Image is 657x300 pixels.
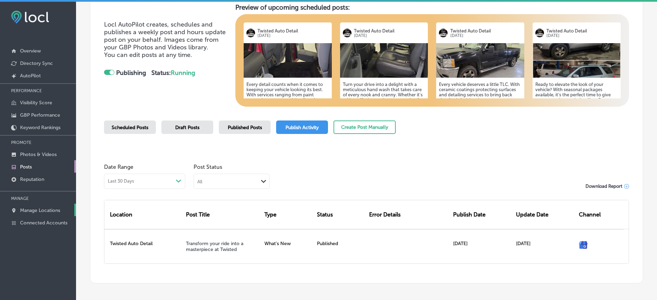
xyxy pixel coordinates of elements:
[20,207,60,213] p: Manage Locations
[314,229,367,263] div: Published
[20,125,60,130] p: Keyword Rankings
[354,33,425,38] p: [DATE]
[116,69,146,77] strong: Publishing
[314,200,367,229] div: Status
[257,33,329,38] p: [DATE]
[439,82,522,139] h5: Every vehicle deserves a little TLC. With ceramic coatings protecting surfaces and detailing serv...
[450,33,522,38] p: [DATE]
[334,120,396,134] button: Create Post Manually
[436,43,524,78] img: 1758789178f2d16cae-a145-49a0-b8e6-727b9ef83289_2025-09-17.jpg
[546,33,618,38] p: [DATE]
[151,69,195,77] strong: Status:
[244,43,332,78] img: 17587891880dfc3012-ab01-46d6-a26a-f2d4fb5c5627_2025-09-11.jpg
[513,200,576,229] div: Update Date
[20,60,53,66] p: Directory Sync
[20,164,32,170] p: Posts
[576,200,623,229] div: Channel
[235,3,629,11] h3: Preview of upcoming scheduled posts:
[104,229,183,263] div: Twisted Auto Detail
[366,200,450,229] div: Error Details
[450,28,522,33] p: Twisted Auto Detail
[20,48,41,54] p: Overview
[450,200,513,229] div: Publish Date
[535,82,618,139] h5: Ready to elevate the look of your vehicle? With seasonal packages available, it’s the perfect tim...
[535,29,544,37] img: logo
[450,229,513,263] div: [DATE]
[246,82,329,144] h5: Every detail counts when it comes to keeping your vehicle looking its best. With services ranging...
[343,29,351,37] img: logo
[183,200,262,229] div: Post Title
[20,112,60,118] p: GBP Performance
[439,29,448,37] img: logo
[104,21,226,51] span: Locl AutoPilot creates, schedules and publishes a weekly post and hours update post on your behal...
[228,125,262,130] span: Published Posts
[533,43,621,78] img: 17587900268b1f8a6a-b94b-400d-84c5-9372c014efc7_2021-02-16.jpg
[546,28,618,33] p: Twisted Auto Detail
[513,229,576,263] div: [DATE]
[171,69,195,77] span: Running
[262,200,314,229] div: Type
[246,29,255,37] img: logo
[104,200,183,229] div: Location
[20,176,44,182] p: Reputation
[108,178,134,184] span: Last 30 Days
[197,178,202,184] div: All
[20,152,57,157] p: Photos & Videos
[285,125,319,130] span: Publish Activity
[354,28,425,33] p: Twisted Auto Detail
[175,125,199,130] span: Draft Posts
[20,100,52,106] p: Visibility Score
[340,43,428,78] img: 17587891817614ea52-46a4-4d38-af6d-a15e0b88d285_2025-09-12.jpg
[194,164,270,170] span: Post Status
[343,82,425,139] h5: Turn your drive into a delight with a meticulous hand wash that takes care of every nook and cran...
[104,164,133,170] label: Date Range
[585,184,622,189] span: Download Report
[20,220,67,226] p: Connected Accounts
[11,11,49,23] img: fda3e92497d09a02dc62c9cd864e3231.png
[104,51,192,59] span: You can edit posts at any time.
[257,28,329,33] p: Twisted Auto Detail
[112,125,148,130] span: Scheduled Posts
[20,73,41,79] p: AutoPilot
[262,229,314,263] div: What's New
[186,241,243,252] a: Transform your ride into a masterpiece at Twisted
